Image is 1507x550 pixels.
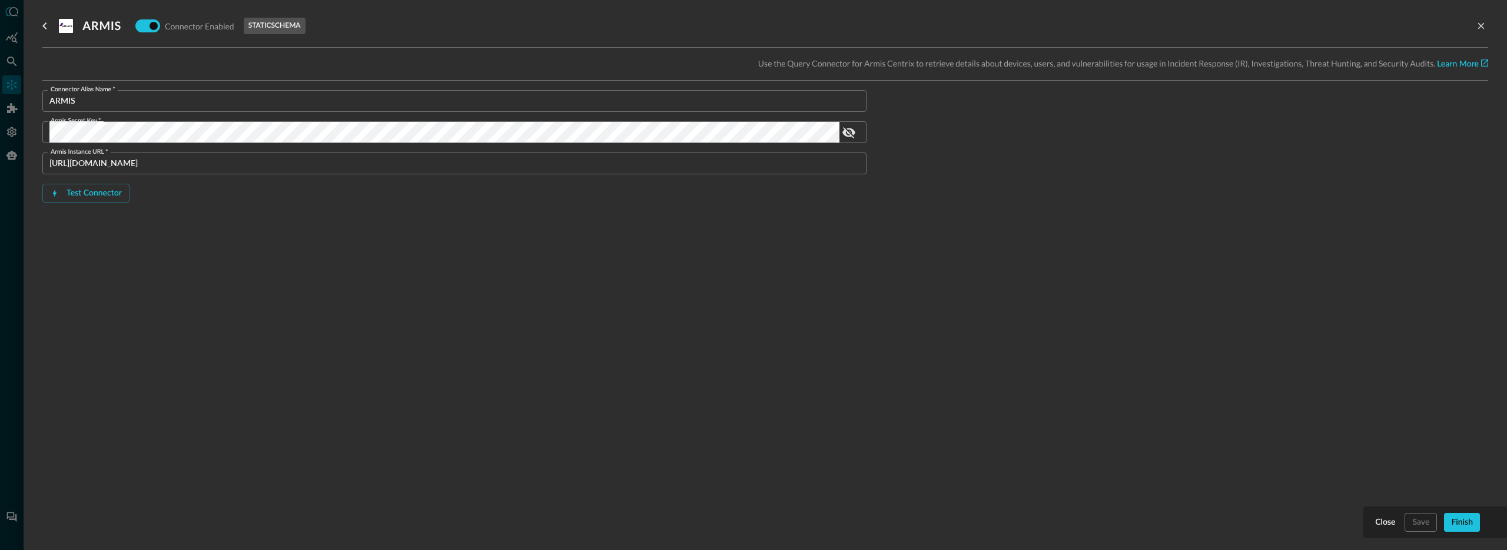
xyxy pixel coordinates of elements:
button: close-drawer [1474,19,1488,33]
a: Learn More [1437,60,1488,68]
label: Armis Instance URL [51,147,108,157]
svg: Armis Centrix [59,19,73,33]
p: Connector Enabled [165,20,234,32]
label: Connector Alias Name [51,85,115,94]
label: Armis Secret Key [51,116,101,125]
p: Use the Query Connector for Armis Centrix to retrieve details about devices, users, and vulnerabi... [42,57,1488,71]
div: Finish [1451,515,1473,530]
h3: ARMIS [82,19,121,33]
div: Close [1375,515,1395,530]
button: go back [35,16,54,35]
p: static schema [248,21,301,31]
div: Test Connector [67,186,122,201]
button: Test Connector [42,184,130,203]
button: show password [839,123,858,142]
